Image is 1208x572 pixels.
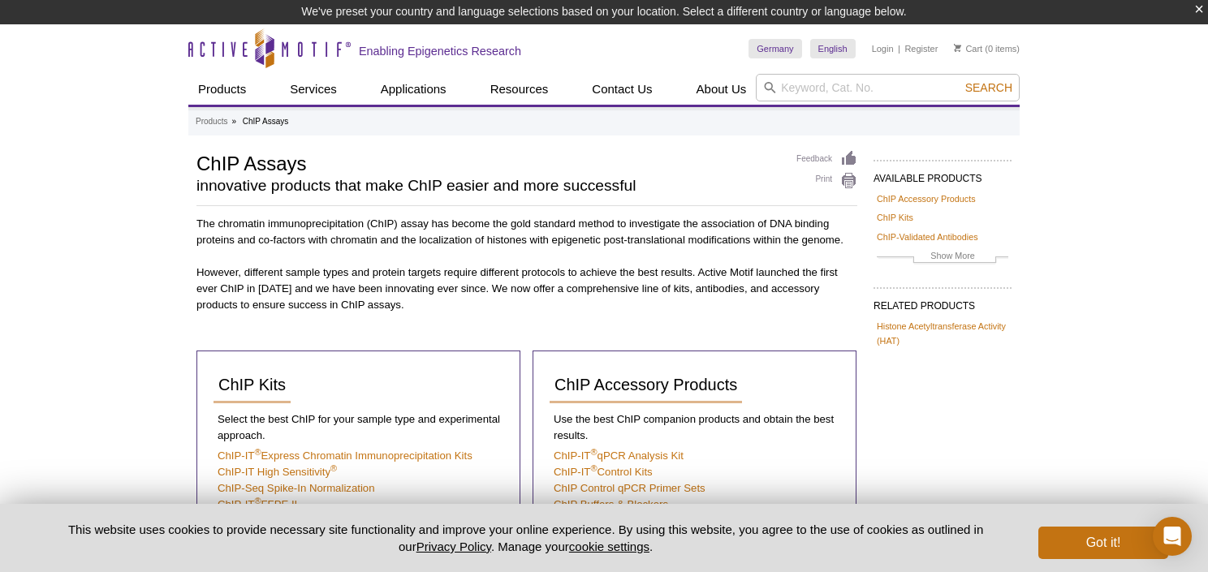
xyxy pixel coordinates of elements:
[898,39,900,58] li: |
[218,482,375,494] a: ChIP-Seq Spike-In Normalization
[872,43,894,54] a: Login
[218,466,337,478] a: ChIP-IT High Sensitivity®
[40,521,1012,555] p: This website uses cookies to provide necessary site functionality and improve your online experie...
[188,74,256,105] a: Products
[877,248,1008,267] a: Show More
[877,319,1008,348] a: Histone Acetyltransferase Activity (HAT)
[582,74,662,105] a: Contact Us
[749,39,801,58] a: Germany
[877,230,978,244] a: ChIP-Validated Antibodies
[196,114,227,129] a: Products
[550,368,742,403] a: ChIP Accessory Products
[874,160,1012,189] h2: AVAILABLE PRODUCTS
[231,117,236,126] li: »
[796,172,857,190] a: Print
[904,43,938,54] a: Register
[1038,527,1168,559] button: Got it!
[243,117,289,126] li: ChIP Assays
[965,81,1012,94] span: Search
[554,449,684,462] a: ChIP-IT®qPCR Analysis Kit
[371,74,456,105] a: Applications
[196,150,780,174] h1: ChIP Assays
[196,264,857,313] p: However, different sample types and protein targets require different protocols to achieve the be...
[590,447,597,457] sup: ®
[254,447,261,457] sup: ®
[877,191,976,206] a: ChIP Accessory Products
[1153,517,1192,556] div: Open Intercom Messenger
[954,39,1020,58] li: (0 items)
[359,44,521,58] h2: Enabling Epigenetics Research
[687,74,757,105] a: About Us
[218,376,286,394] span: ChIP Kits
[796,150,857,168] a: Feedback
[280,74,347,105] a: Services
[569,540,649,553] button: cookie settings
[218,498,297,510] a: ChIP-IT®FFPE II
[756,74,1020,101] input: Keyword, Cat. No.
[196,216,857,248] p: The chromatin immunoprecipitation (ChIP) assay has become the gold standard method to investigate...
[874,287,1012,316] h2: RELATED PRODUCTS
[954,43,982,54] a: Cart
[330,463,337,473] sup: ®
[554,498,668,510] a: ChIP Buffers & Blockers
[550,411,839,444] p: Use the best ChIP companion products and obtain the best results.
[196,178,780,193] h2: innovative products that make ChIP easier and more successful
[810,39,856,58] a: English
[554,466,653,478] a: ChIP-IT®Control Kits
[214,368,291,403] a: ChIP Kits
[590,463,597,473] sup: ®
[960,80,1017,95] button: Search
[218,449,472,462] a: ChIP-IT®Express Chromatin Immunoprecipitation Kits
[554,376,737,394] span: ChIP Accessory Products
[214,411,503,444] p: Select the best ChIP for your sample type and experimental approach.
[481,74,559,105] a: Resources
[554,482,705,494] a: ChIP Control qPCR Primer Sets
[954,44,961,52] img: Your Cart
[254,496,261,505] sup: ®
[877,210,913,225] a: ChIP Kits
[416,540,491,553] a: Privacy Policy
